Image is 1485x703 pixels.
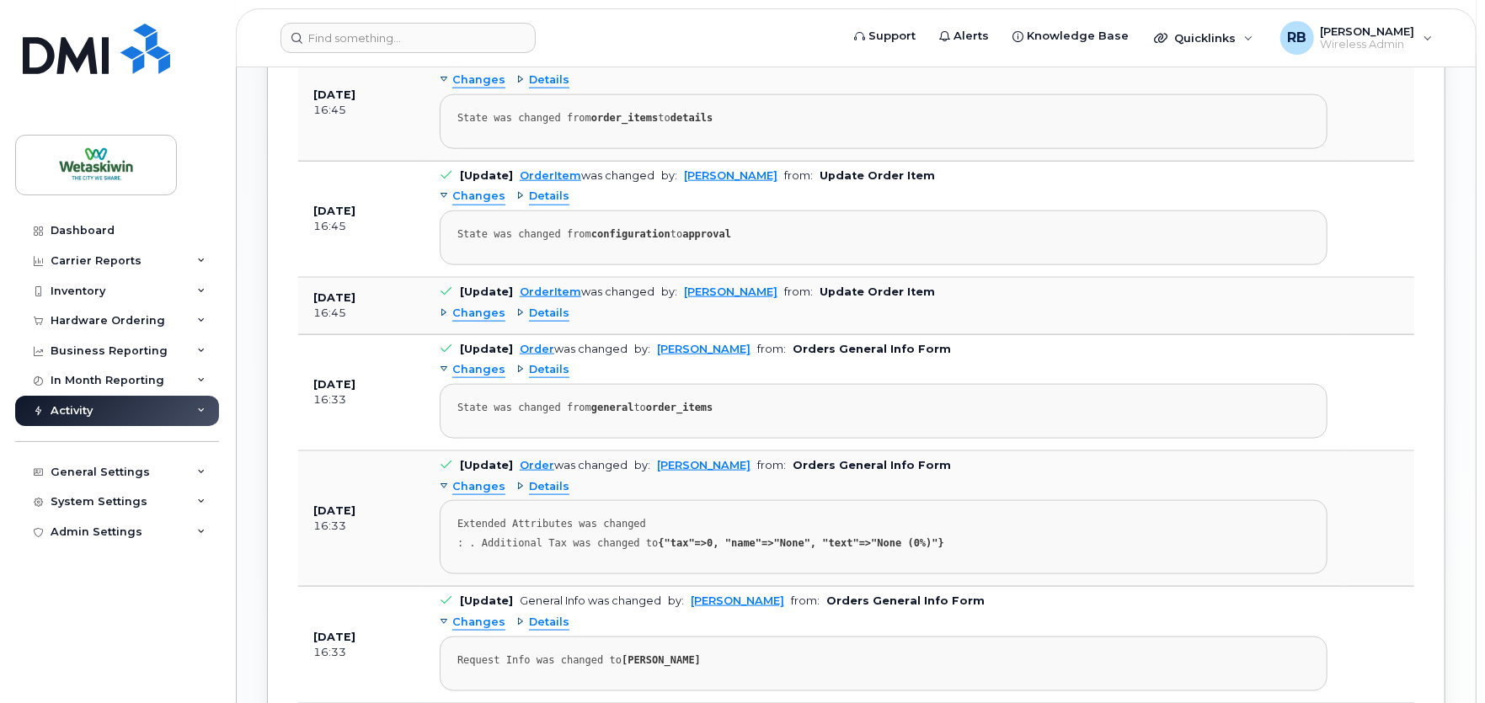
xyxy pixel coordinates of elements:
div: : . Additional Tax was changed to [457,537,1310,550]
span: Details [529,615,569,631]
span: from: [757,459,786,471]
div: 16:45 [313,306,409,321]
b: [DATE] [313,378,355,391]
strong: approval [682,228,731,240]
a: [PERSON_NAME] [657,459,751,471]
div: Request Info was changed to [457,654,1310,667]
b: [Update] [460,459,513,471]
span: Details [529,72,569,88]
span: Changes [452,306,505,322]
b: Update Order Item [820,169,935,182]
div: 16:45 [313,103,409,118]
div: State was changed from to [457,112,1310,125]
a: Order [520,459,554,471]
span: [PERSON_NAME] [1321,24,1415,38]
span: Details [529,189,569,205]
span: by: [661,169,677,182]
b: [Update] [460,285,513,298]
input: Find something... [280,23,536,53]
div: Extended Attributes was changed [457,518,1310,530]
a: [PERSON_NAME] [684,285,777,298]
span: by: [668,594,684,607]
a: OrderItem [520,169,581,182]
span: from: [791,594,820,607]
span: from: [757,343,786,355]
span: Details [529,479,569,495]
div: Richard Bennett [1269,21,1445,55]
span: Changes [452,362,505,378]
b: Update Order Item [820,285,935,298]
strong: details [670,112,713,124]
strong: order_items [646,402,713,413]
span: Changes [452,615,505,631]
span: Changes [452,189,505,205]
span: Quicklinks [1174,31,1236,45]
b: [DATE] [313,504,355,517]
span: from: [784,285,813,298]
span: by: [661,285,677,298]
span: Knowledge Base [1027,28,1129,45]
span: Alerts [953,28,989,45]
a: Order [520,343,554,355]
span: Details [529,306,569,322]
strong: general [591,402,634,413]
div: 16:33 [313,519,409,534]
b: [Update] [460,169,513,182]
div: State was changed from to [457,228,1310,241]
div: Quicklinks [1142,21,1265,55]
a: [PERSON_NAME] [657,343,751,355]
div: was changed [520,169,654,182]
strong: [PERSON_NAME] [622,654,701,666]
b: Orders General Info Form [793,459,951,471]
a: OrderItem [520,285,581,298]
strong: {"tax"=>0, "name"=>"None", "text"=>"None (0%)"} [658,537,944,549]
b: [DATE] [313,631,355,643]
div: 16:33 [313,392,409,407]
span: Support [868,28,916,45]
a: Knowledge Base [1001,19,1140,53]
b: [DATE] [313,291,355,304]
b: [Update] [460,594,513,607]
b: Orders General Info Form [826,594,985,607]
div: General Info was changed [520,594,661,607]
span: Wireless Admin [1321,38,1415,51]
div: was changed [520,459,628,471]
span: from: [784,169,813,182]
a: [PERSON_NAME] [691,594,784,607]
strong: order_items [591,112,658,124]
div: was changed [520,343,628,355]
span: Changes [452,72,505,88]
strong: configuration [591,228,670,240]
b: [DATE] [313,205,355,217]
div: 16:33 [313,645,409,660]
a: [PERSON_NAME] [684,169,777,182]
span: RB [1287,28,1306,48]
div: 16:45 [313,219,409,234]
a: Support [842,19,927,53]
b: [DATE] [313,88,355,101]
span: by: [634,343,650,355]
span: by: [634,459,650,471]
span: Changes [452,479,505,495]
b: [Update] [460,343,513,355]
div: State was changed from to [457,402,1310,414]
a: Alerts [927,19,1001,53]
b: Orders General Info Form [793,343,951,355]
span: Details [529,362,569,378]
div: was changed [520,285,654,298]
